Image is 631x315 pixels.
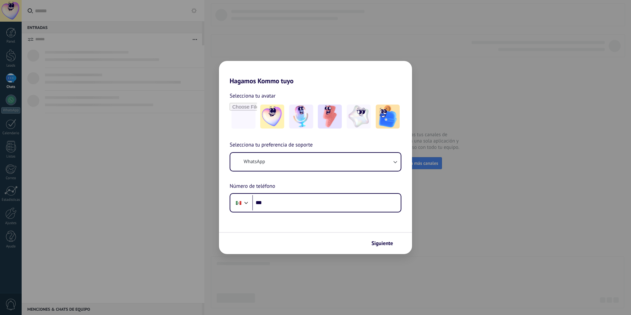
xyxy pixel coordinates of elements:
div: Mexico: + 52 [232,196,245,210]
img: -3.jpeg [318,105,342,129]
span: Selecciona tu preferencia de soporte [230,141,313,150]
span: Número de teléfono [230,182,275,191]
button: WhatsApp [230,153,401,171]
img: -4.jpeg [347,105,371,129]
span: Siguiente [371,241,393,246]
button: Siguiente [368,238,402,249]
h2: Hagamos Kommo tuyo [219,61,412,85]
span: WhatsApp [244,158,265,165]
span: Selecciona tu avatar [230,92,276,100]
img: -1.jpeg [260,105,284,129]
img: -2.jpeg [289,105,313,129]
img: -5.jpeg [376,105,400,129]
